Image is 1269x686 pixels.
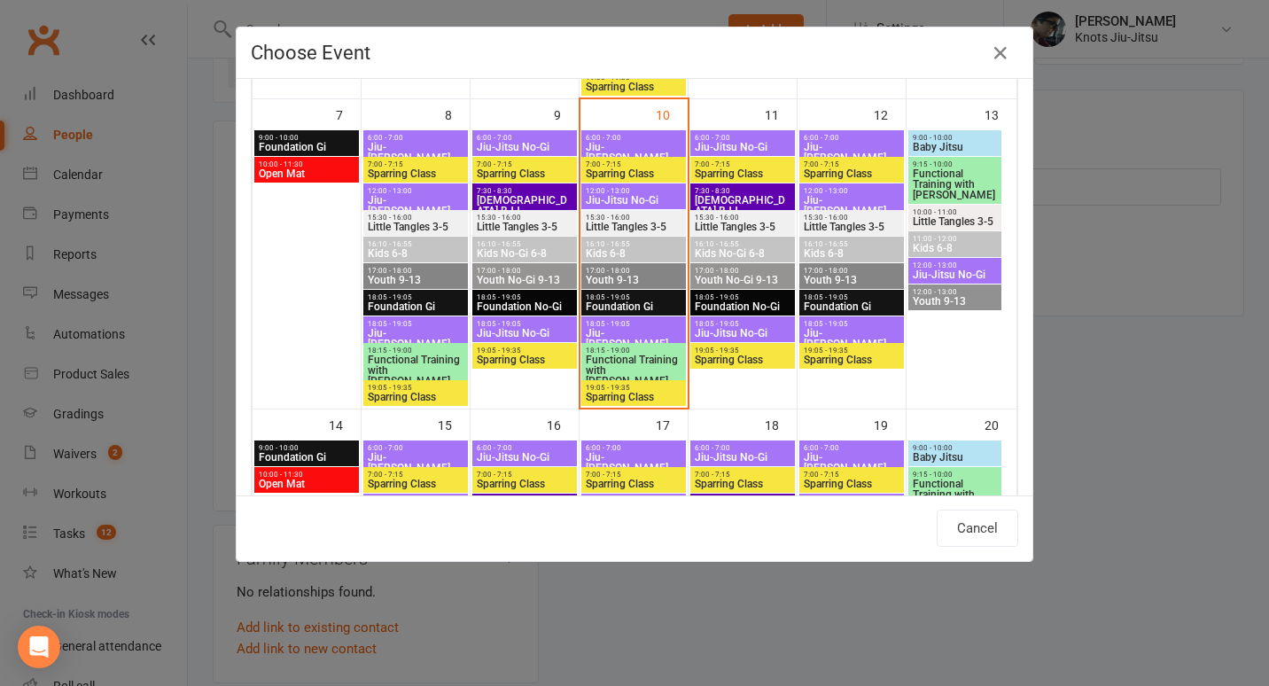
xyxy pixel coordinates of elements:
[803,320,900,328] span: 18:05 - 19:05
[803,142,900,163] span: Jiu-[PERSON_NAME]
[258,471,355,479] span: 10:00 - 11:30
[438,409,470,439] div: 15
[367,222,464,232] span: Little Tangles 3-5
[367,328,464,349] span: Jiu-[PERSON_NAME]
[912,471,998,479] span: 9:15 - 10:00
[803,160,900,168] span: 7:00 - 7:15
[367,248,464,259] span: Kids 6-8
[585,160,682,168] span: 7:00 - 7:15
[367,240,464,248] span: 16:10 - 16:55
[912,296,998,307] span: Youth 9-13
[476,168,573,179] span: Sparring Class
[912,243,998,253] span: Kids 6-8
[258,479,355,489] span: Open Mat
[694,328,791,339] span: Jiu-Jitsu No-Gi
[694,160,791,168] span: 7:00 - 7:15
[367,320,464,328] span: 18:05 - 19:05
[694,240,791,248] span: 16:10 - 16:55
[367,187,464,195] span: 12:00 - 13:00
[258,160,355,168] span: 10:00 - 11:30
[694,168,791,179] span: Sparring Class
[554,99,579,129] div: 9
[585,267,682,275] span: 17:00 - 18:00
[765,99,797,129] div: 11
[476,347,573,355] span: 19:05 - 19:35
[694,293,791,301] span: 18:05 - 19:05
[912,208,998,216] span: 10:00 - 11:00
[585,293,682,301] span: 18:05 - 19:05
[585,452,682,473] span: Jiu-[PERSON_NAME]
[803,248,900,259] span: Kids 6-8
[803,275,900,285] span: Youth 9-13
[585,222,682,232] span: Little Tangles 3-5
[585,82,682,92] span: Sparring Class
[585,214,682,222] span: 15:30 - 16:00
[912,479,998,511] span: Functional Training with [PERSON_NAME]
[585,187,682,195] span: 12:00 - 13:00
[476,142,573,152] span: Jiu-Jitsu No-Gi
[476,248,573,259] span: Kids No-Gi 6-8
[367,444,464,452] span: 6:00 - 7:00
[694,195,791,216] span: [DEMOGRAPHIC_DATA] BJJ
[874,409,906,439] div: 19
[476,444,573,452] span: 6:00 - 7:00
[912,288,998,296] span: 12:00 - 13:00
[476,355,573,365] span: Sparring Class
[803,240,900,248] span: 16:10 - 16:55
[585,392,682,402] span: Sparring Class
[803,134,900,142] span: 6:00 - 7:00
[803,195,900,216] span: Jiu-[PERSON_NAME]
[367,214,464,222] span: 15:30 - 16:00
[476,301,573,312] span: Foundation No-Gi
[694,301,791,312] span: Foundation No-Gi
[585,248,682,259] span: Kids 6-8
[585,384,682,392] span: 19:05 - 19:35
[694,479,791,489] span: Sparring Class
[803,328,900,349] span: Jiu-[PERSON_NAME]
[912,134,998,142] span: 9:00 - 10:00
[912,452,998,463] span: Baby Jitsu
[476,195,573,216] span: [DEMOGRAPHIC_DATA] BJJ
[803,293,900,301] span: 18:05 - 19:05
[912,216,998,227] span: Little Tangles 3-5
[585,301,682,312] span: Foundation Gi
[585,134,682,142] span: 6:00 - 7:00
[258,452,355,463] span: Foundation Gi
[694,187,791,195] span: 7:30 - 8:30
[803,479,900,489] span: Sparring Class
[547,409,579,439] div: 16
[803,347,900,355] span: 19:05 - 19:35
[367,384,464,392] span: 19:05 - 19:35
[476,187,573,195] span: 7:30 - 8:30
[367,142,464,163] span: Jiu-[PERSON_NAME]
[585,168,682,179] span: Sparring Class
[912,168,998,200] span: Functional Training with [PERSON_NAME]
[694,320,791,328] span: 18:05 - 19:05
[329,409,361,439] div: 14
[585,347,682,355] span: 18:15 - 19:00
[585,479,682,489] span: Sparring Class
[803,214,900,222] span: 15:30 - 16:00
[803,168,900,179] span: Sparring Class
[476,471,573,479] span: 7:00 - 7:15
[445,99,470,129] div: 8
[476,479,573,489] span: Sparring Class
[367,134,464,142] span: 6:00 - 7:00
[694,248,791,259] span: Kids No-Gi 6-8
[803,355,900,365] span: Sparring Class
[694,142,791,152] span: Jiu-Jitsu No-Gi
[985,99,1016,129] div: 13
[476,267,573,275] span: 17:00 - 18:00
[694,444,791,452] span: 6:00 - 7:00
[694,275,791,285] span: Youth No-Gi 9-13
[476,134,573,142] span: 6:00 - 7:00
[258,134,355,142] span: 9:00 - 10:00
[912,235,998,243] span: 11:00 - 12:00
[694,134,791,142] span: 6:00 - 7:00
[367,471,464,479] span: 7:00 - 7:15
[367,168,464,179] span: Sparring Class
[694,355,791,365] span: Sparring Class
[476,222,573,232] span: Little Tangles 3-5
[986,39,1015,67] button: Close
[694,267,791,275] span: 17:00 - 18:00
